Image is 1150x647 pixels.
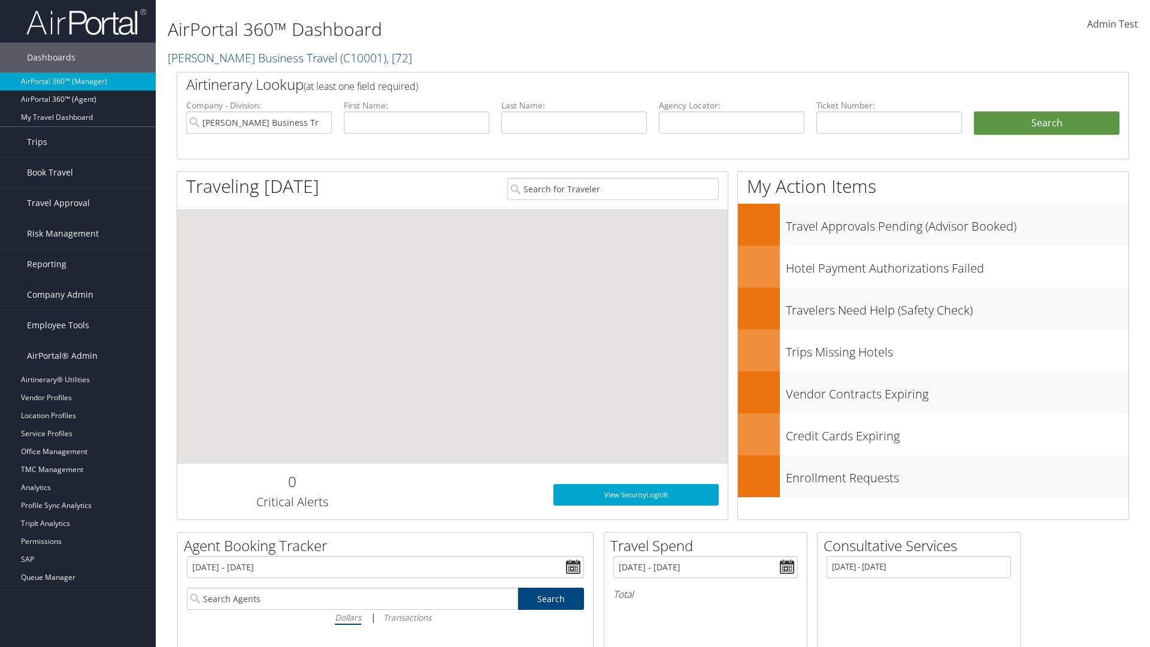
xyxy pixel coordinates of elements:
[553,484,719,506] a: View SecurityLogic®
[26,8,146,36] img: airportal-logo.png
[168,17,815,42] h1: AirPortal 360™ Dashboard
[27,127,47,157] span: Trips
[738,329,1128,371] a: Trips Missing Hotels
[386,50,412,66] span: , [ 72 ]
[738,413,1128,455] a: Credit Cards Expiring
[824,536,1020,556] h2: Consultative Services
[187,610,584,625] div: |
[168,50,412,66] a: [PERSON_NAME] Business Travel
[738,174,1128,199] h1: My Action Items
[786,212,1128,235] h3: Travel Approvals Pending (Advisor Booked)
[304,80,418,93] span: (at least one field required)
[186,471,398,492] h2: 0
[1087,17,1138,31] span: Admin Test
[507,178,719,200] input: Search for Traveler
[738,204,1128,246] a: Travel Approvals Pending (Advisor Booked)
[738,455,1128,497] a: Enrollment Requests
[786,254,1128,277] h3: Hotel Payment Authorizations Failed
[738,371,1128,413] a: Vendor Contracts Expiring
[27,43,75,72] span: Dashboards
[27,219,99,249] span: Risk Management
[383,612,431,623] i: Transactions
[186,174,319,199] h1: Traveling [DATE]
[786,422,1128,445] h3: Credit Cards Expiring
[738,288,1128,329] a: Travelers Need Help (Safety Check)
[786,338,1128,361] h3: Trips Missing Hotels
[738,246,1128,288] a: Hotel Payment Authorizations Failed
[613,588,798,601] h6: Total
[186,494,398,510] h3: Critical Alerts
[186,99,332,111] label: Company - Division:
[340,50,386,66] span: ( C10001 )
[816,99,962,111] label: Ticket Number:
[501,99,647,111] label: Last Name:
[786,464,1128,486] h3: Enrollment Requests
[1087,6,1138,43] a: Admin Test
[187,588,517,610] input: Search Agents
[27,280,93,310] span: Company Admin
[610,536,807,556] h2: Travel Spend
[786,296,1128,319] h3: Travelers Need Help (Safety Check)
[518,588,585,610] a: Search
[27,188,90,218] span: Travel Approval
[335,612,361,623] i: Dollars
[184,536,593,556] h2: Agent Booking Tracker
[659,99,804,111] label: Agency Locator:
[186,74,1040,95] h2: Airtinerary Lookup
[27,158,73,188] span: Book Travel
[27,310,89,340] span: Employee Tools
[27,249,66,279] span: Reporting
[27,341,98,371] span: AirPortal® Admin
[344,99,489,111] label: First Name:
[786,380,1128,403] h3: Vendor Contracts Expiring
[974,111,1119,135] button: Search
